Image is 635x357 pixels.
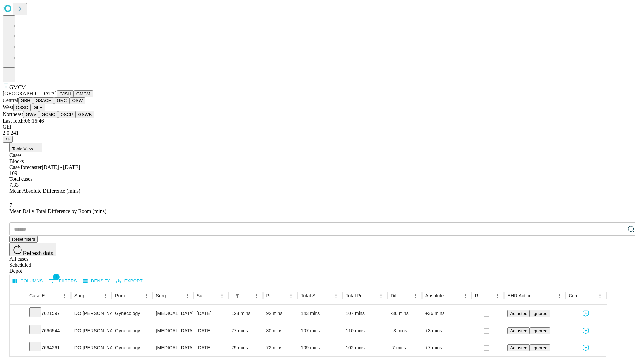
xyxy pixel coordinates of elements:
button: Select columns [11,276,45,286]
div: Comments [569,293,585,298]
span: [DATE] - [DATE] [42,164,80,170]
div: GEI [3,124,632,130]
div: Absolute Difference [425,293,451,298]
div: 92 mins [266,305,294,322]
button: GSACH [33,97,54,104]
div: 109 mins [301,339,339,356]
span: Refresh data [23,250,54,256]
div: Case Epic Id [29,293,50,298]
span: Central [3,98,18,103]
button: Show filters [47,276,79,286]
button: Refresh data [9,243,56,256]
div: EHR Action [507,293,531,298]
span: GMCM [9,84,26,90]
div: 2.0.241 [3,130,632,136]
button: OSCP [58,111,76,118]
button: GLH [31,104,45,111]
div: [MEDICAL_DATA] [MEDICAL_DATA] AND OR [MEDICAL_DATA] [156,305,190,322]
div: +7 mins [425,339,468,356]
button: Adjusted [507,327,530,334]
span: Last fetch: 06:16:46 [3,118,44,124]
span: 7 [9,202,12,208]
span: Mean Daily Total Difference by Room (mins) [9,208,106,214]
button: OSW [70,97,86,104]
div: [DATE] [197,322,225,339]
div: Gynecology [115,339,149,356]
div: +3 mins [391,322,419,339]
button: Sort [173,291,183,300]
span: 1 [53,274,60,280]
button: Ignored [530,310,550,317]
button: Sort [586,291,595,300]
button: Adjusted [507,310,530,317]
button: Sort [51,291,60,300]
div: Surgery Name [156,293,172,298]
div: Total Scheduled Duration [301,293,321,298]
button: Sort [451,291,461,300]
button: Table View [9,143,42,152]
button: Menu [60,291,69,300]
div: Difference [391,293,401,298]
button: Menu [331,291,341,300]
button: Sort [322,291,331,300]
button: GMC [54,97,69,104]
span: Ignored [532,311,547,316]
div: Gynecology [115,322,149,339]
span: 7.33 [9,182,19,188]
span: Ignored [532,345,547,350]
div: 143 mins [301,305,339,322]
button: GBH [18,97,33,104]
button: Menu [555,291,564,300]
button: Adjusted [507,344,530,351]
button: GMCM [74,90,93,97]
span: Adjusted [510,328,527,333]
button: Sort [243,291,252,300]
div: 80 mins [266,322,294,339]
button: Menu [252,291,261,300]
div: Resolved in EHR [475,293,484,298]
div: 102 mins [346,339,384,356]
div: Total Predicted Duration [346,293,366,298]
button: Menu [376,291,386,300]
button: Expand [13,325,23,337]
button: Sort [402,291,411,300]
span: Total cases [9,176,32,182]
button: Expand [13,342,23,354]
div: 7666544 [29,322,68,339]
div: 79 mins [232,339,260,356]
button: Sort [367,291,376,300]
div: [DATE] [197,305,225,322]
div: +3 mins [425,322,468,339]
button: Menu [595,291,605,300]
button: Menu [142,291,151,300]
span: @ [5,137,10,142]
span: Table View [12,146,33,151]
div: 107 mins [301,322,339,339]
span: Case forecaster [9,164,42,170]
span: [GEOGRAPHIC_DATA] [3,91,57,96]
button: Show filters [233,291,242,300]
div: Surgery Date [197,293,207,298]
span: Mean Absolute Difference (mins) [9,188,80,194]
div: 107 mins [346,305,384,322]
span: Adjusted [510,345,527,350]
button: Sort [132,291,142,300]
div: +36 mins [425,305,468,322]
div: Predicted In Room Duration [266,293,277,298]
button: Reset filters [9,236,38,243]
div: [DATE] [197,339,225,356]
span: Adjusted [510,311,527,316]
div: 110 mins [346,322,384,339]
span: Reset filters [12,237,35,242]
div: [MEDICAL_DATA] DIAGNOSTIC [156,322,190,339]
button: GSWB [76,111,95,118]
button: Expand [13,308,23,320]
button: Menu [411,291,420,300]
button: Sort [92,291,101,300]
div: Primary Service [115,293,132,298]
div: 77 mins [232,322,260,339]
div: Scheduled In Room Duration [232,293,232,298]
span: Northeast [3,111,23,117]
button: Sort [277,291,286,300]
div: 72 mins [266,339,294,356]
